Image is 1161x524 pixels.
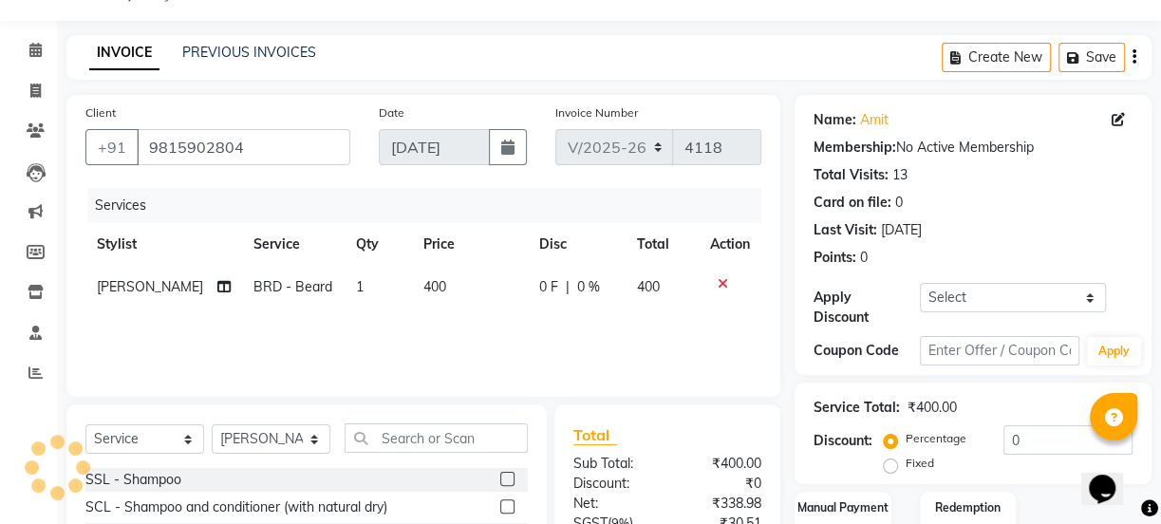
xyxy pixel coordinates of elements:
span: 0 F [539,277,558,297]
label: Invoice Number [555,104,638,122]
div: Services [87,188,776,223]
a: PREVIOUS INVOICES [182,44,316,61]
span: BRD - Beard [253,278,332,295]
span: Total [573,425,617,445]
th: Disc [528,223,626,266]
div: Discount: [814,431,872,451]
button: Create New [942,43,1051,72]
button: +91 [85,129,139,165]
div: Membership: [814,138,896,158]
div: Apply Discount [814,288,920,327]
input: Search by Name/Mobile/Email/Code [137,129,350,165]
div: Card on file: [814,193,891,213]
span: 1 [356,278,364,295]
div: ₹400.00 [667,454,776,474]
div: 0 [860,248,868,268]
div: ₹338.98 [667,494,776,514]
th: Qty [345,223,413,266]
div: Discount: [559,474,667,494]
div: SSL - Shampoo [85,470,181,490]
label: Manual Payment [797,499,889,516]
th: Price [412,223,528,266]
th: Action [699,223,761,266]
th: Total [626,223,699,266]
div: Coupon Code [814,341,920,361]
th: Stylist [85,223,242,266]
div: Net: [559,494,667,514]
button: Apply [1087,337,1141,365]
input: Search or Scan [345,423,528,453]
div: Name: [814,110,856,130]
div: Service Total: [814,398,900,418]
span: | [566,277,570,297]
a: INVOICE [89,36,159,70]
label: Client [85,104,116,122]
label: Redemption [935,499,1001,516]
div: Points: [814,248,856,268]
div: SCL - Shampoo and conditioner (with natural dry) [85,497,387,517]
label: Percentage [906,430,966,447]
button: Save [1058,43,1125,72]
span: [PERSON_NAME] [97,278,203,295]
div: Sub Total: [559,454,667,474]
div: [DATE] [881,220,922,240]
input: Enter Offer / Coupon Code [920,336,1079,365]
span: 400 [423,278,446,295]
iframe: chat widget [1081,448,1142,505]
div: ₹400.00 [908,398,957,418]
div: No Active Membership [814,138,1133,158]
div: 0 [895,193,903,213]
label: Fixed [906,455,934,472]
span: 0 % [577,277,600,297]
a: Amit [860,110,889,130]
label: Date [379,104,404,122]
div: 13 [892,165,908,185]
span: 400 [637,278,660,295]
div: Last Visit: [814,220,877,240]
th: Service [242,223,345,266]
div: Total Visits: [814,165,889,185]
div: ₹0 [667,474,776,494]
